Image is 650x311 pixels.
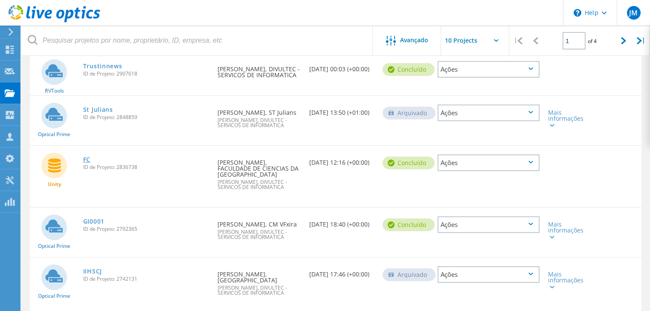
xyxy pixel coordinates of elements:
[383,63,435,76] div: Concluído
[213,52,305,87] div: [PERSON_NAME], DIVULTEC - SERVICOS DE INFORMATICA
[83,276,209,282] span: ID de Projeto: 2742131
[9,18,100,24] a: Live Optics Dashboard
[438,61,539,78] div: Ações
[38,294,70,299] span: Optical Prime
[383,218,435,231] div: Concluído
[83,157,90,163] a: FC
[83,165,209,170] span: ID de Projeto: 2836738
[38,244,70,249] span: Optical Prime
[213,208,305,248] div: [PERSON_NAME], CM VFxira
[218,230,301,240] span: [PERSON_NAME], DIVULTEC - SERVICOS DE INFORMATICA
[305,52,378,81] div: [DATE] 00:03 (+00:00)
[629,9,638,16] span: JM
[438,154,539,171] div: Ações
[548,271,589,289] div: Mais informações
[305,96,378,124] div: [DATE] 13:50 (+01:00)
[48,182,61,187] span: Unity
[509,26,527,56] div: |
[438,216,539,233] div: Ações
[83,268,102,274] a: IIHSCJ
[400,37,428,43] span: Avançado
[213,146,305,198] div: [PERSON_NAME], FACULDADE DE CIENCIAS DA [GEOGRAPHIC_DATA]
[45,88,64,93] span: RVTools
[83,71,209,76] span: ID de Projeto: 2907618
[218,285,301,296] span: [PERSON_NAME], DIVULTEC - SERVICOS DE INFORMATICA
[588,38,597,45] span: of 4
[438,266,539,283] div: Ações
[213,258,305,304] div: [PERSON_NAME], [GEOGRAPHIC_DATA]
[383,157,435,169] div: Concluído
[83,63,122,69] a: Trustinnews
[83,115,209,120] span: ID de Projeto: 2848859
[218,118,301,128] span: [PERSON_NAME], DIVULTEC - SERVICOS DE INFORMATICA
[548,221,589,239] div: Mais informações
[633,26,650,56] div: |
[383,268,435,281] div: Arquivado
[213,96,305,137] div: [PERSON_NAME], ST Julians
[305,208,378,236] div: [DATE] 18:40 (+00:00)
[21,26,373,55] input: Pesquisar projetos por nome, proprietário, ID, empresa, etc
[574,9,581,17] svg: \n
[548,110,589,128] div: Mais informações
[438,105,539,121] div: Ações
[83,218,104,224] a: GI0001
[305,146,378,174] div: [DATE] 12:16 (+00:00)
[305,258,378,286] div: [DATE] 17:46 (+00:00)
[83,227,209,232] span: ID de Projeto: 2792365
[383,107,435,119] div: Arquivado
[83,107,113,113] a: St Julians
[218,180,301,190] span: [PERSON_NAME], DIVULTEC - SERVICOS DE INFORMATICA
[38,132,70,137] span: Optical Prime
